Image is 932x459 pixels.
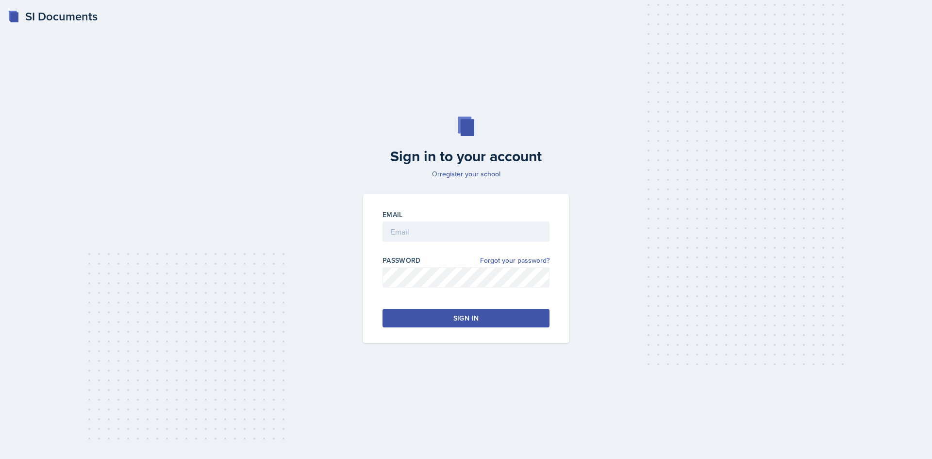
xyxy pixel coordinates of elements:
button: Sign in [383,309,549,327]
p: Or [357,169,575,179]
a: Forgot your password? [480,255,549,266]
input: Email [383,221,549,242]
label: Email [383,210,403,220]
div: Sign in [453,313,479,323]
a: SI Documents [8,8,98,25]
a: register your school [440,169,500,179]
h2: Sign in to your account [357,148,575,165]
label: Password [383,255,421,265]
